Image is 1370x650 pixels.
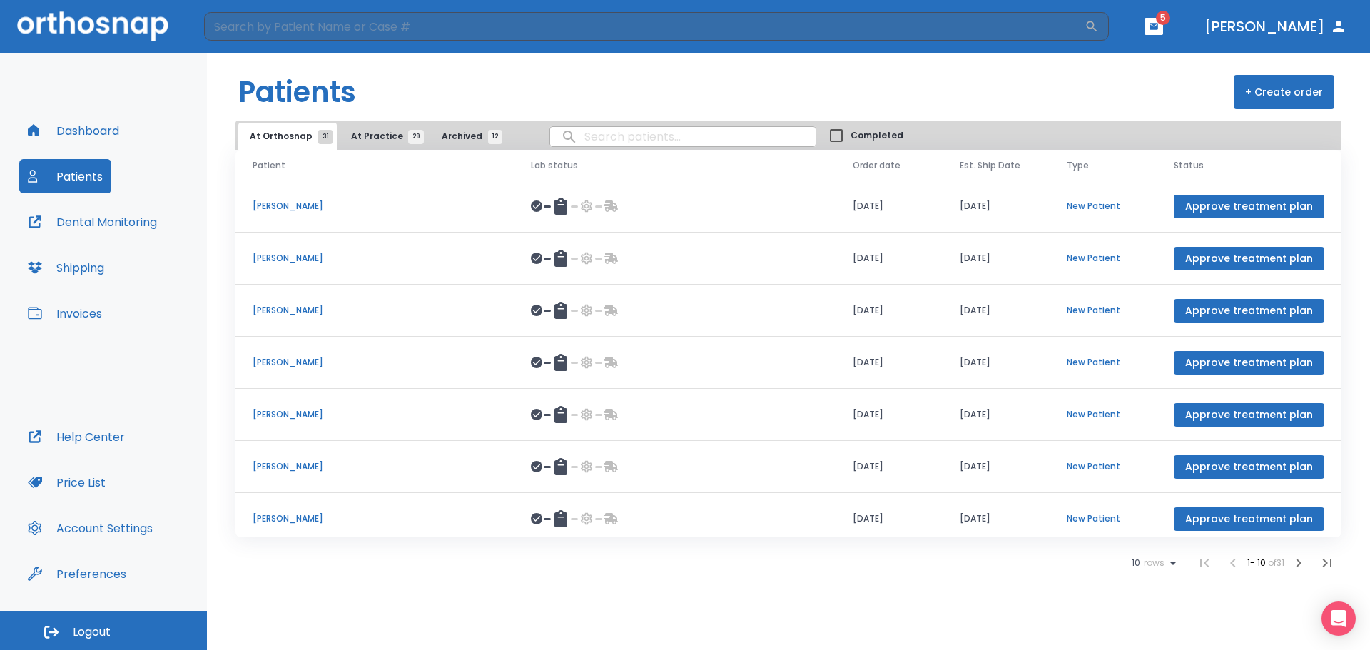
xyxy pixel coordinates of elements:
[253,408,497,421] p: [PERSON_NAME]
[1247,557,1268,569] span: 1 - 10
[1067,304,1140,317] p: New Patient
[1067,356,1140,369] p: New Patient
[836,285,943,337] td: [DATE]
[19,465,114,499] button: Price List
[1067,200,1140,213] p: New Patient
[1234,75,1334,109] button: + Create order
[836,337,943,389] td: [DATE]
[836,389,943,441] td: [DATE]
[408,130,424,144] span: 29
[238,123,509,150] div: tabs
[19,205,166,239] button: Dental Monitoring
[943,493,1050,545] td: [DATE]
[17,11,168,41] img: Orthosnap
[1140,558,1164,568] span: rows
[250,130,325,143] span: At Orthosnap
[943,233,1050,285] td: [DATE]
[1067,252,1140,265] p: New Patient
[238,71,356,113] h1: Patients
[1174,299,1324,323] button: Approve treatment plan
[836,233,943,285] td: [DATE]
[943,441,1050,493] td: [DATE]
[1067,460,1140,473] p: New Patient
[19,159,111,193] button: Patients
[19,511,161,545] button: Account Settings
[73,624,111,640] span: Logout
[1174,351,1324,375] button: Approve treatment plan
[1174,247,1324,270] button: Approve treatment plan
[19,296,111,330] button: Invoices
[19,420,133,454] button: Help Center
[1174,455,1324,479] button: Approve treatment plan
[253,252,497,265] p: [PERSON_NAME]
[1321,601,1356,636] div: Open Intercom Messenger
[836,441,943,493] td: [DATE]
[488,130,502,144] span: 12
[253,460,497,473] p: [PERSON_NAME]
[253,200,497,213] p: [PERSON_NAME]
[1199,14,1353,39] button: [PERSON_NAME]
[19,113,128,148] button: Dashboard
[204,12,1085,41] input: Search by Patient Name or Case #
[836,493,943,545] td: [DATE]
[1156,11,1170,25] span: 5
[1067,408,1140,421] p: New Patient
[1174,403,1324,427] button: Approve treatment plan
[253,159,285,172] span: Patient
[851,129,903,142] span: Completed
[1067,512,1140,525] p: New Patient
[1174,507,1324,531] button: Approve treatment plan
[1268,557,1284,569] span: of 31
[943,285,1050,337] td: [DATE]
[253,512,497,525] p: [PERSON_NAME]
[19,250,113,285] button: Shipping
[943,389,1050,441] td: [DATE]
[253,356,497,369] p: [PERSON_NAME]
[1067,159,1089,172] span: Type
[836,181,943,233] td: [DATE]
[1174,159,1204,172] span: Status
[550,123,816,151] input: search
[442,130,495,143] span: Archived
[943,181,1050,233] td: [DATE]
[853,159,900,172] span: Order date
[19,557,135,591] button: Preferences
[1132,558,1140,568] span: 10
[351,130,416,143] span: At Practice
[1174,195,1324,218] button: Approve treatment plan
[253,304,497,317] p: [PERSON_NAME]
[318,130,333,144] span: 31
[943,337,1050,389] td: [DATE]
[531,159,578,172] span: Lab status
[960,159,1020,172] span: Est. Ship Date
